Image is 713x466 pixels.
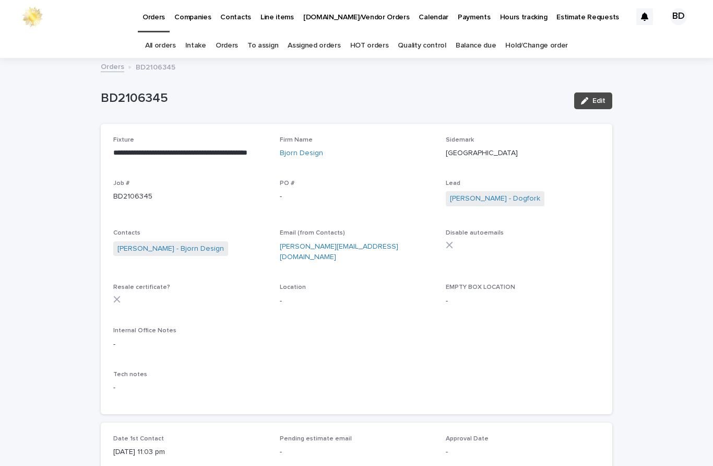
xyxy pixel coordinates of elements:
[136,61,175,72] p: BD2106345
[446,436,489,442] span: Approval Date
[280,436,352,442] span: Pending estimate email
[113,339,600,350] p: -
[113,230,140,236] span: Contacts
[113,191,267,202] p: BD2106345
[117,243,224,254] a: [PERSON_NAME] - Bjorn Design
[113,180,129,187] span: Job #
[446,137,474,143] span: Sidemark
[145,33,176,58] a: All orders
[505,33,568,58] a: Hold/Change order
[574,92,612,109] button: Edit
[185,33,206,58] a: Intake
[280,148,323,159] a: Bjorn Design
[446,180,460,187] span: Lead
[670,8,687,25] div: BD
[288,33,340,58] a: Assigned orders
[280,180,294,187] span: PO #
[280,243,398,261] a: [PERSON_NAME][EMAIL_ADDRESS][DOMAIN_NAME]
[280,191,434,202] p: -
[280,284,306,290] span: Location
[113,447,267,458] p: [DATE] 11:03 pm
[446,296,600,307] p: -
[350,33,389,58] a: HOT orders
[446,284,515,290] span: EMPTY BOX LOCATION
[456,33,496,58] a: Balance due
[113,382,600,393] p: -
[101,60,124,72] a: Orders
[446,230,504,236] span: Disable autoemails
[446,447,600,458] p: -
[21,6,44,27] img: 0ffKfDbyRa2Iv8hnaAqg
[113,284,170,290] span: Resale certificate?
[280,296,434,307] p: -
[592,97,605,104] span: Edit
[280,137,313,143] span: Firm Name
[216,33,238,58] a: Orders
[446,148,600,159] p: [GEOGRAPHIC_DATA]
[113,137,134,143] span: Fixture
[247,33,278,58] a: To assign
[113,436,164,442] span: Date 1st Contact
[450,193,540,204] a: [PERSON_NAME] - Dogfork
[280,230,345,236] span: Email (from Contacts)
[101,91,566,106] p: BD2106345
[398,33,446,58] a: Quality control
[280,447,434,458] p: -
[113,328,176,334] span: Internal Office Notes
[113,371,147,378] span: Tech notes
